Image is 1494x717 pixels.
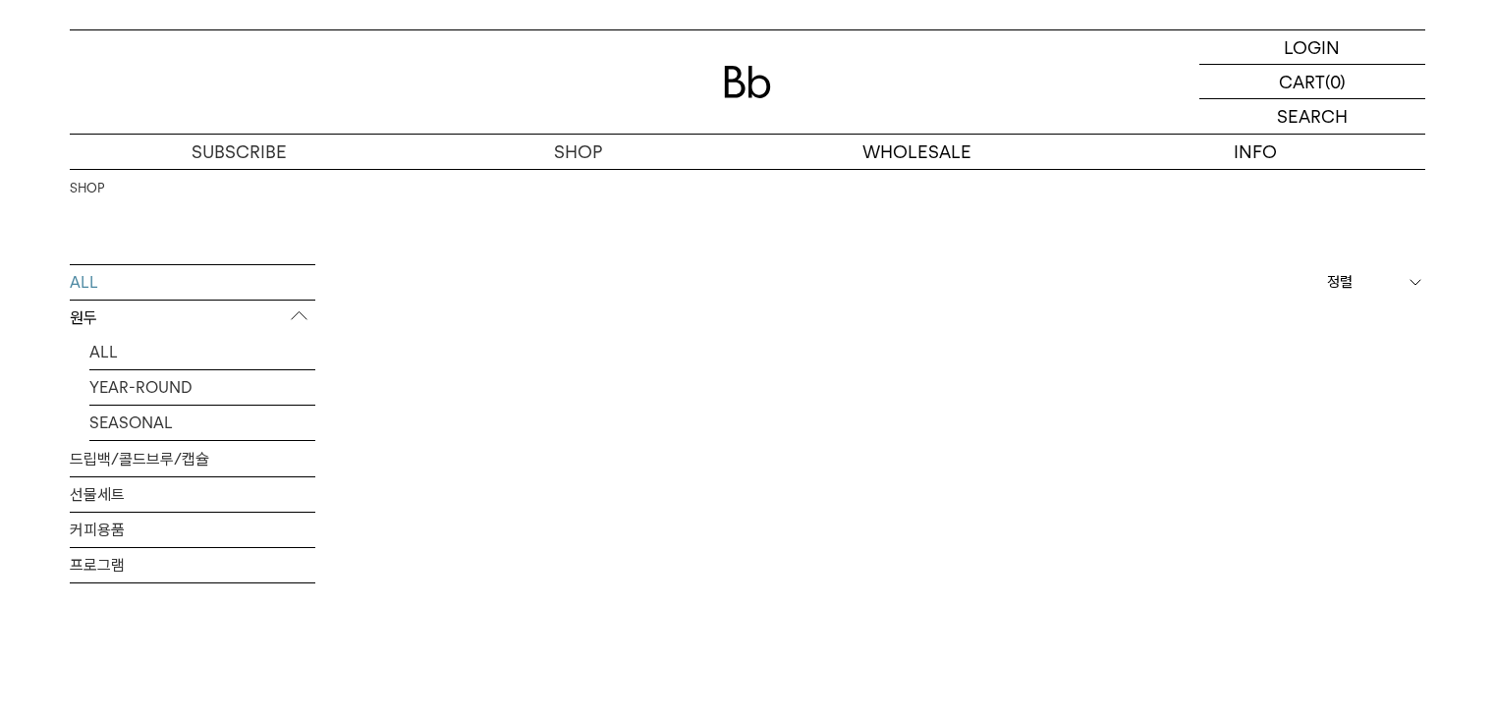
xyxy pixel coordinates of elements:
a: LOGIN [1199,30,1425,65]
a: SUBSCRIBE [70,135,409,169]
a: 프로그램 [70,548,315,582]
p: INFO [1086,135,1425,169]
p: 원두 [70,301,315,336]
a: 드립백/콜드브루/캡슐 [70,442,315,476]
a: ALL [70,265,315,300]
a: YEAR-ROUND [89,370,315,405]
a: ALL [89,335,315,369]
a: 선물세트 [70,477,315,512]
span: 정렬 [1327,270,1353,294]
a: SEASONAL [89,406,315,440]
p: WHOLESALE [747,135,1086,169]
a: SHOP [70,179,104,198]
p: LOGIN [1284,30,1340,64]
p: CART [1279,65,1325,98]
p: (0) [1325,65,1346,98]
a: SHOP [409,135,747,169]
a: 커피용품 [70,513,315,547]
img: 로고 [724,66,771,98]
p: SEARCH [1277,99,1348,134]
a: CART (0) [1199,65,1425,99]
